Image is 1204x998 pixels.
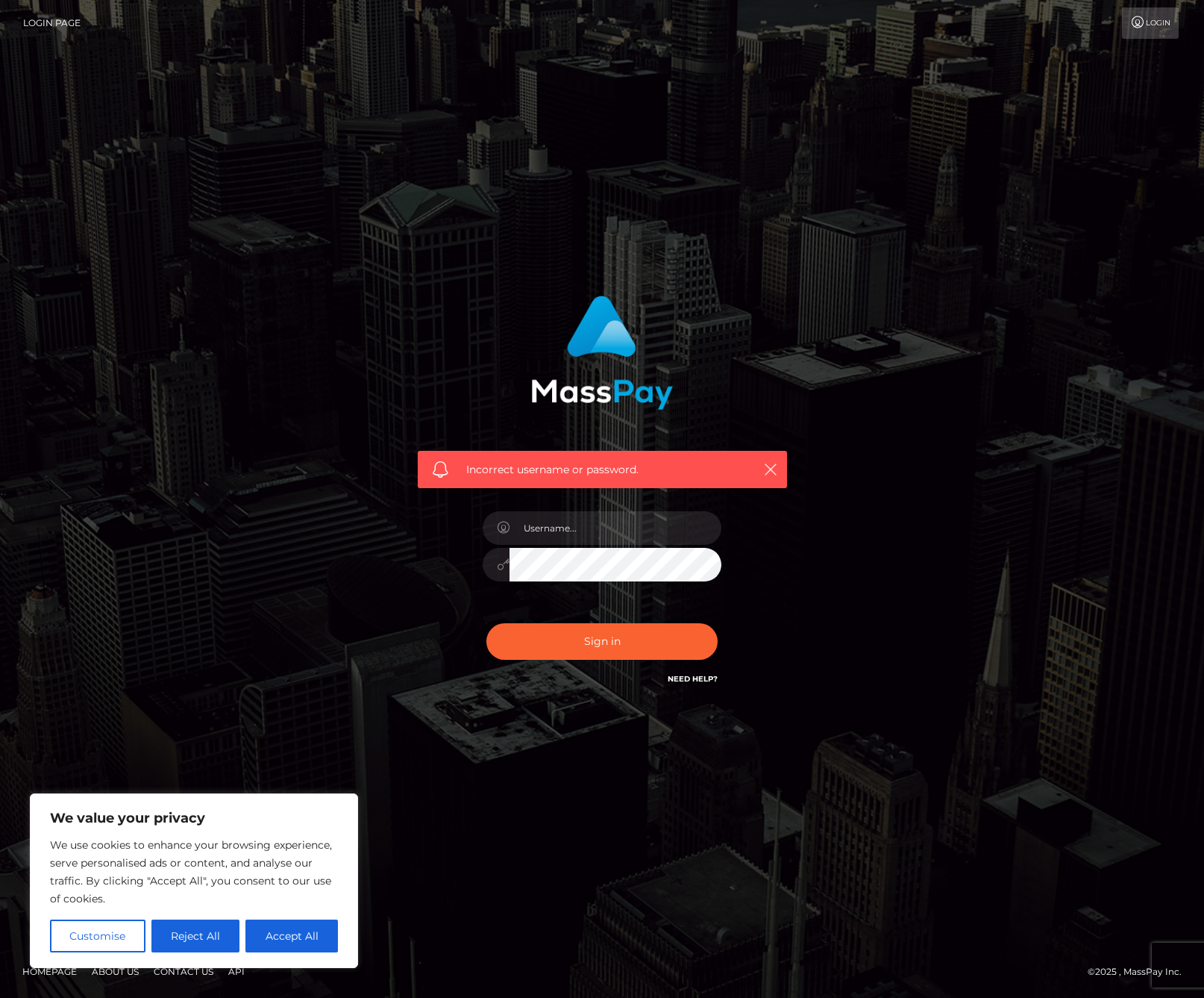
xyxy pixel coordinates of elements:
p: We use cookies to enhance your browsing experience, serve personalised ads or content, and analys... [50,836,338,908]
button: Reject All [151,920,240,952]
a: Login [1122,7,1179,39]
div: © 2025 , MassPay Inc. [1088,964,1193,980]
a: Contact Us [148,960,219,983]
button: Sign in [486,623,718,660]
button: Customise [50,920,145,952]
a: About Us [86,960,145,983]
a: Login Page [23,7,81,39]
div: We value your privacy [30,793,358,968]
a: API [222,960,251,983]
input: Username... [509,511,721,545]
span: Incorrect username or password. [466,462,739,478]
p: We value your privacy [50,809,338,827]
a: Homepage [16,960,83,983]
button: Accept All [245,920,338,952]
a: Need Help? [668,674,718,684]
img: MassPay Login [531,296,673,410]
